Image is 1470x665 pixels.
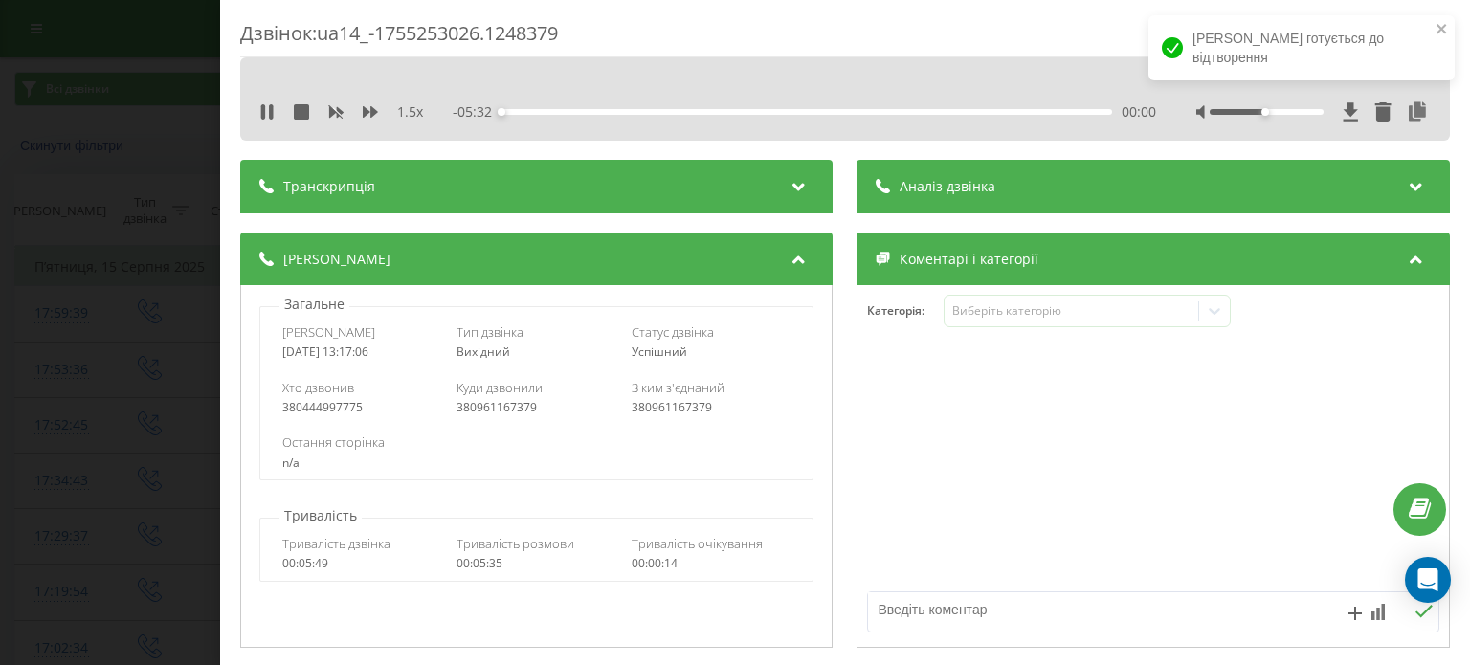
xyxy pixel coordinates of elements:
[279,295,349,314] p: Загальне
[632,323,714,341] span: Статус дзвінка
[457,401,617,414] div: 380961167379
[397,102,423,122] span: 1.5 x
[283,177,375,196] span: Транскрипція
[1122,102,1156,122] span: 00:00
[282,379,354,396] span: Хто дзвонив
[283,250,390,269] span: [PERSON_NAME]
[282,456,791,470] div: n/a
[282,345,442,359] div: [DATE] 13:17:06
[632,557,791,570] div: 00:00:14
[1148,15,1455,80] div: [PERSON_NAME] готується до відтворення
[499,108,506,116] div: Accessibility label
[282,535,390,552] span: Тривалість дзвінка
[868,304,945,318] h4: Категорія :
[952,303,1192,319] div: Виберіть категорію
[632,535,763,552] span: Тривалість очікування
[457,379,544,396] span: Куди дзвонили
[282,557,442,570] div: 00:05:49
[282,433,385,451] span: Остання сторінка
[240,20,1450,57] div: Дзвінок : ua14_-1755253026.1248379
[632,344,687,360] span: Успішний
[1261,108,1269,116] div: Accessibility label
[1405,557,1451,603] div: Open Intercom Messenger
[632,379,724,396] span: З ким з'єднаний
[454,102,502,122] span: - 05:32
[279,506,362,525] p: Тривалість
[901,250,1039,269] span: Коментарі і категорії
[901,177,996,196] span: Аналіз дзвінка
[457,535,575,552] span: Тривалість розмови
[457,323,524,341] span: Тип дзвінка
[457,344,511,360] span: Вихідний
[457,557,617,570] div: 00:05:35
[1436,21,1449,39] button: close
[632,401,791,414] div: 380961167379
[282,401,442,414] div: 380444997775
[282,323,375,341] span: [PERSON_NAME]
